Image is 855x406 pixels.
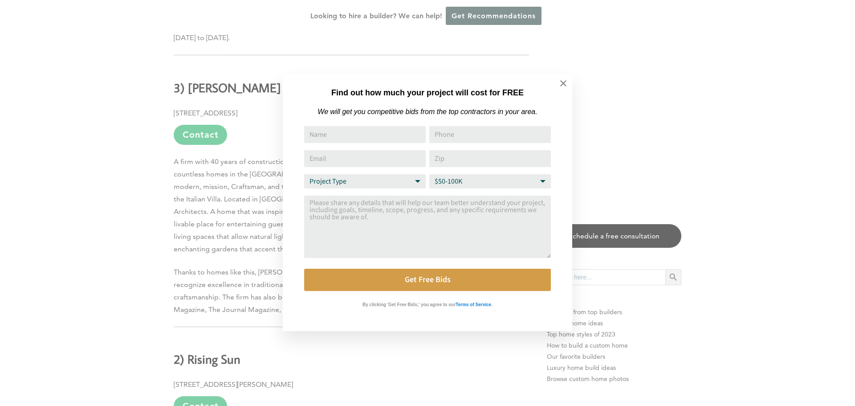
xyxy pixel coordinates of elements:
[456,300,491,308] a: Terms of Service
[456,302,491,307] strong: Terms of Service
[304,196,551,258] textarea: Comment or Message
[304,126,426,143] input: Name
[684,342,844,395] iframe: Drift Widget Chat Controller
[429,126,551,143] input: Phone
[331,88,524,97] strong: Find out how much your project will cost for FREE
[304,269,551,291] button: Get Free Bids
[429,150,551,167] input: Zip
[429,174,551,189] select: Budget Range
[304,150,426,167] input: Email Address
[318,108,537,115] em: We will get you competitive bids from the top contractors in your area.
[548,68,579,99] button: Close
[491,302,493,307] strong: .
[304,174,426,189] select: Project Type
[362,302,456,307] strong: By clicking 'Get Free Bids,' you agree to our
